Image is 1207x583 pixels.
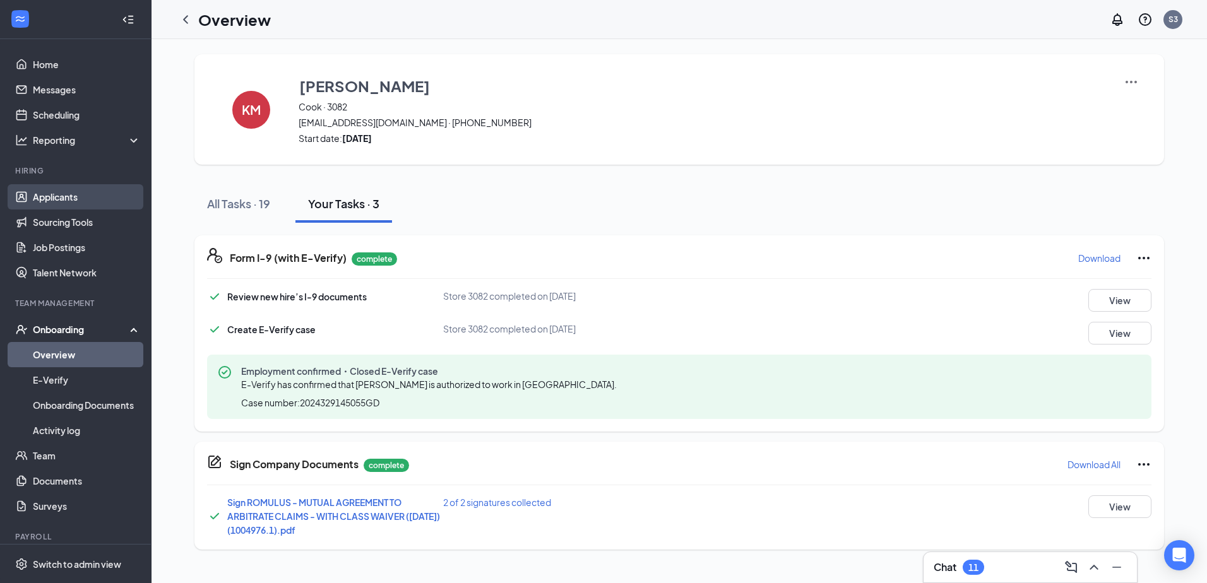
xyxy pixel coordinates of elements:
[299,75,430,97] h3: [PERSON_NAME]
[227,324,316,335] span: Create E-Verify case
[1067,454,1121,474] button: Download All
[1086,560,1102,575] svg: ChevronUp
[33,235,141,260] a: Job Postings
[33,102,141,127] a: Scheduling
[207,509,222,524] svg: Checkmark
[1088,289,1151,312] button: View
[1109,560,1124,575] svg: Minimize
[14,13,27,25] svg: WorkstreamLogo
[342,132,372,144] strong: [DATE]
[33,468,141,493] a: Documents
[241,365,622,377] span: Employment confirmed・Closed E-Verify case
[33,558,121,570] div: Switch to admin view
[15,323,28,336] svg: UserCheck
[15,531,138,542] div: Payroll
[230,251,347,265] h5: Form I-9 (with E-Verify)
[1138,12,1153,27] svg: QuestionInfo
[33,260,141,285] a: Talent Network
[33,392,141,418] a: Onboarding Documents
[33,367,141,392] a: E-Verify
[227,497,440,536] a: Sign ROMULUS - MUTUAL AGREEMENT TO ARBITRATE CLAIMS - WITH CLASS WAIVER ([DATE])(1004976.1).pdf
[220,74,283,144] button: KM
[1088,322,1151,344] button: View
[33,342,141,367] a: Overview
[1168,14,1178,25] div: S3
[227,291,367,302] span: Review new hire’s I-9 documents
[443,290,576,302] span: Store 3082 completed on [DATE]
[299,100,1108,113] span: Cook · 3082
[299,74,1108,97] button: [PERSON_NAME]
[968,562,978,573] div: 11
[33,493,141,519] a: Surveys
[1110,12,1125,27] svg: Notifications
[1164,540,1194,570] div: Open Intercom Messenger
[178,12,193,27] svg: ChevronLeft
[308,196,379,211] div: Your Tasks · 3
[241,379,617,390] span: E-Verify has confirmed that [PERSON_NAME] is authorized to work in [GEOGRAPHIC_DATA].
[207,248,222,263] svg: FormI9EVerifyIcon
[33,77,141,102] a: Messages
[33,134,141,146] div: Reporting
[207,289,222,304] svg: Checkmark
[33,323,130,336] div: Onboarding
[1124,74,1139,90] img: More Actions
[33,52,141,77] a: Home
[207,196,270,211] div: All Tasks · 19
[207,322,222,337] svg: Checkmark
[33,184,141,209] a: Applicants
[241,396,379,409] span: Case number: 2024329145055GD
[364,459,409,472] p: complete
[230,457,359,471] h5: Sign Company Documents
[443,497,551,508] span: 2 of 2 signatures collected
[1078,248,1121,268] button: Download
[15,134,28,146] svg: Analysis
[1136,457,1151,472] svg: Ellipses
[1061,557,1081,577] button: ComposeMessage
[1088,495,1151,518] button: View
[122,13,134,26] svg: Collapse
[33,443,141,468] a: Team
[352,252,397,266] p: complete
[242,105,261,114] h4: KM
[15,558,28,570] svg: Settings
[1067,458,1121,471] p: Download All
[33,209,141,235] a: Sourcing Tools
[443,323,576,334] span: Store 3082 completed on [DATE]
[299,116,1108,129] span: [EMAIL_ADDRESS][DOMAIN_NAME] · [PHONE_NUMBER]
[1136,250,1151,266] svg: Ellipses
[299,132,1108,144] span: Start date:
[15,165,138,176] div: Hiring
[207,454,222,469] svg: CompanyDocumentIcon
[15,298,138,309] div: Team Management
[198,9,271,30] h1: Overview
[217,365,232,380] svg: CheckmarkCircle
[1064,560,1079,575] svg: ComposeMessage
[1084,557,1104,577] button: ChevronUp
[1107,557,1127,577] button: Minimize
[934,560,956,574] h3: Chat
[33,418,141,443] a: Activity log
[1078,252,1121,264] p: Download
